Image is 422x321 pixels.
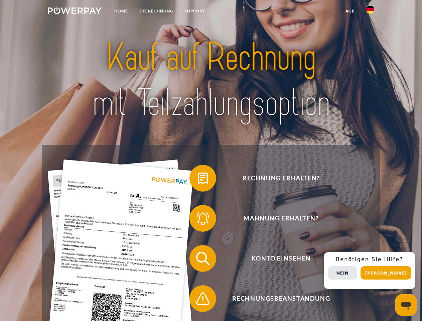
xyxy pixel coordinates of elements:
button: Rechnungsbeanstandung [189,285,363,312]
button: [PERSON_NAME] [361,266,411,280]
img: qb_warning.svg [194,290,211,307]
span: Mahnung erhalten? [199,205,363,232]
button: Mahnung erhalten? [189,205,363,232]
img: logo-powerpay-white.svg [48,7,102,14]
button: Konto einsehen [189,245,363,272]
iframe: Schaltfläche zum Öffnen des Messaging-Fensters [395,294,417,316]
img: qb_bell.svg [194,210,211,227]
a: Home [109,5,134,17]
img: title-powerpay_de.svg [64,32,358,128]
img: qb_search.svg [194,250,211,267]
span: Konto einsehen [199,245,363,272]
img: qb_bill.svg [194,170,211,187]
div: Schnellhilfe [324,252,415,289]
a: DIE RECHNUNG [134,5,179,17]
span: Rechnungsbeanstandung [199,285,363,312]
h3: Benötigen Sie Hilfe? [328,256,411,263]
button: Nein [328,266,357,280]
button: Rechnung erhalten? [189,165,363,192]
img: de [366,6,374,14]
span: Rechnung erhalten? [199,165,363,192]
a: SUPPORT [179,5,211,17]
a: agb [340,5,361,17]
